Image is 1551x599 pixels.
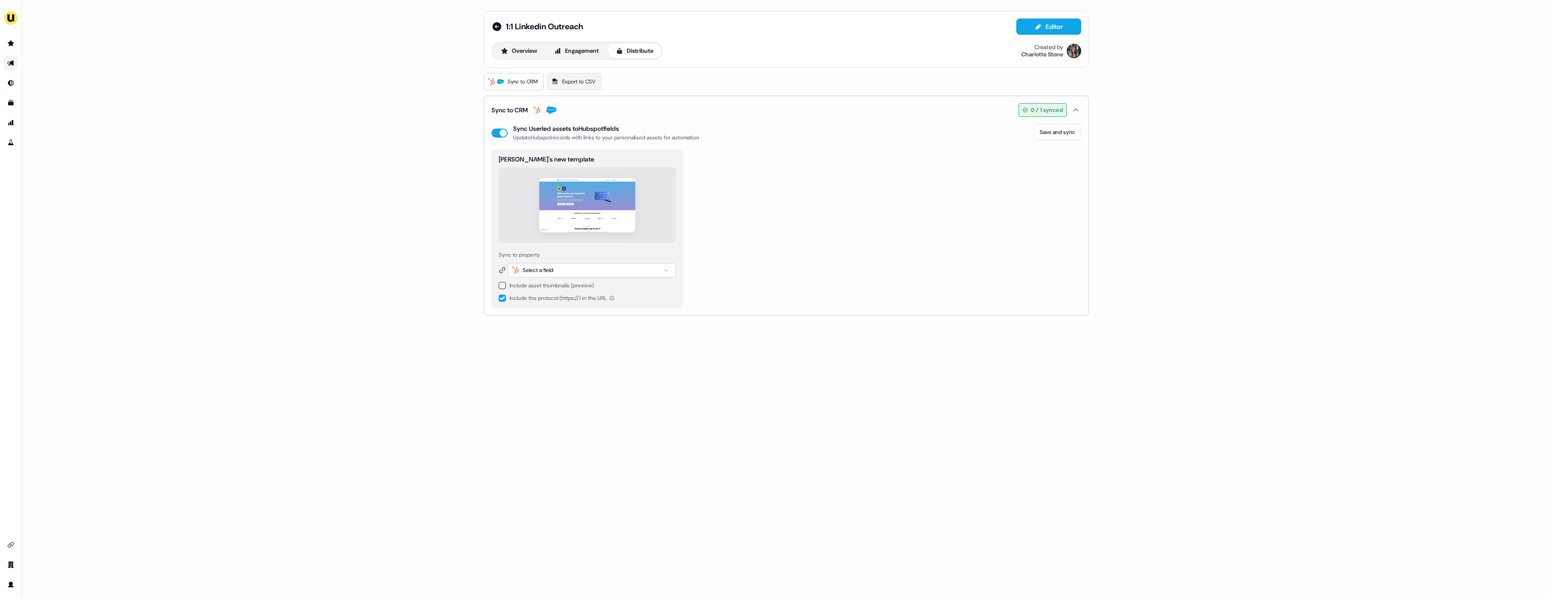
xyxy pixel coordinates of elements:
[513,124,619,133] div: Sync Userled assets to Hubspot fields
[509,295,607,302] span: Include the protocol (https://) in the URL
[1021,51,1063,58] div: Charlotte Stone
[1016,23,1081,32] a: Editor
[4,115,18,130] a: Go to attribution
[1067,44,1081,58] img: Charlotte
[491,124,1081,315] div: Sync to CRM0 / 1 synced
[546,44,606,58] button: Engagement
[491,106,528,115] div: Sync to CRM
[1031,106,1063,115] span: 0 / 1 synced
[4,56,18,70] a: Go to outbound experience
[1034,124,1081,140] button: Save and sync
[539,178,635,232] img: asset preview
[547,73,601,90] a: Export to CSV
[4,76,18,90] a: Go to Inbound
[493,44,545,58] button: Overview
[499,250,676,259] div: Sync to property
[509,281,594,290] div: Include asset thumbnails (preview)
[4,135,18,150] a: Go to experiments
[484,73,544,90] a: Sync to CRM
[1016,18,1081,35] button: Editor
[513,133,699,142] div: Update Hubspot records with links to your personalised assets for automation
[508,263,676,277] button: Select a field
[4,36,18,51] a: Go to prospects
[4,577,18,592] a: Go to profile
[562,77,596,86] span: Export to CSV
[608,44,661,58] button: Distribute
[4,538,18,552] a: Go to integrations
[506,21,583,32] span: 1:1 Linkedin Outreach
[1034,44,1063,51] div: Created by
[499,155,676,164] div: [PERSON_NAME]'s new template
[491,96,1081,124] button: Sync to CRM0 / 1 synced
[4,558,18,572] a: Go to team
[4,96,18,110] a: Go to templates
[523,266,553,275] div: Select a field
[508,77,538,86] span: Sync to CRM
